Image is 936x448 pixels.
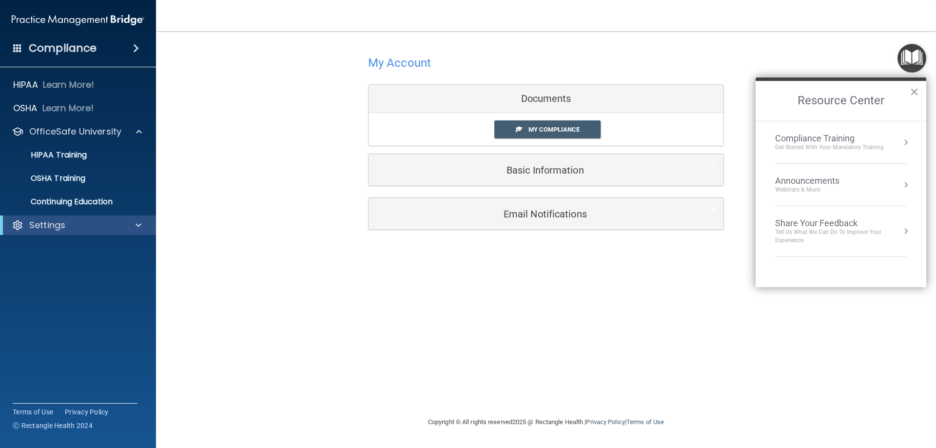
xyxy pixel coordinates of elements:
div: Tell Us What We Can Do to Improve Your Experience [775,228,907,245]
div: Compliance Training [775,133,884,144]
div: Get Started with your mandatory training [775,143,884,152]
img: PMB logo [12,10,144,30]
p: OfficeSafe University [29,126,121,137]
span: My Compliance [528,126,580,133]
p: HIPAA Training [6,150,87,160]
h5: Email Notifications [376,209,686,219]
a: Privacy Policy [586,418,624,426]
a: Email Notifications [376,203,716,225]
p: Learn More! [42,102,94,114]
a: Terms of Use [626,418,664,426]
span: Ⓒ Rectangle Health 2024 [13,421,93,430]
p: OSHA [13,102,38,114]
div: Webinars & More [775,186,859,194]
p: HIPAA [13,79,38,91]
p: Settings [29,219,65,231]
p: Learn More! [43,79,95,91]
button: Open Resource Center [897,44,926,73]
p: OSHA Training [6,174,85,183]
p: Continuing Education [6,197,139,207]
div: Resource Center [756,78,926,287]
h4: Compliance [29,41,97,55]
a: Terms of Use [13,407,53,417]
h2: Resource Center [756,81,926,121]
div: Copyright © All rights reserved 2025 @ Rectangle Health | | [368,407,724,438]
a: OfficeSafe University [12,126,142,137]
button: Close [910,84,919,99]
div: Announcements [775,175,859,186]
h5: Basic Information [376,165,686,175]
div: Share Your Feedback [775,218,907,229]
h4: My Account [368,57,431,69]
iframe: Drift Widget Chat Controller [767,379,924,418]
a: Basic Information [376,159,716,181]
div: Documents [369,85,723,113]
a: Privacy Policy [65,407,109,417]
a: Settings [12,219,141,231]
